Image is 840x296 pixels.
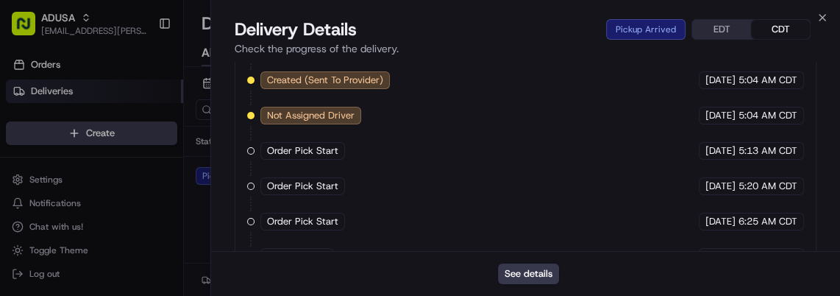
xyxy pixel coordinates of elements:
[15,59,268,82] p: Welcome 👋
[267,250,327,264] span: Order Staged
[705,250,736,264] span: [DATE]
[738,250,797,264] span: 6:28 AM CDT
[705,74,736,87] span: [DATE]
[751,20,810,39] button: CDT
[267,144,338,158] span: Order Pick Start
[146,187,178,198] span: Pylon
[50,141,241,155] div: Start new chat
[705,109,736,122] span: [DATE]
[15,15,44,44] img: Nash
[705,215,736,228] span: [DATE]
[15,141,41,167] img: 1736555255976-a54dd68f-1ca7-489b-9aae-adbdc363a1c4
[738,180,797,193] span: 5:20 AM CDT
[738,109,797,122] span: 5:04 AM CDT
[498,264,559,284] button: See details
[692,20,751,39] button: EDT
[738,74,797,87] span: 5:04 AM CDT
[738,215,797,228] span: 6:25 AM CDT
[267,180,338,193] span: Order Pick Start
[250,145,268,163] button: Start new chat
[235,41,817,56] p: Check the progress of the delivery.
[267,74,383,87] span: Created (Sent To Provider)
[738,144,797,158] span: 5:13 AM CDT
[267,109,355,122] span: Not Assigned Driver
[705,144,736,158] span: [DATE]
[267,215,338,228] span: Order Pick Start
[50,155,186,167] div: We're available if you need us!
[235,18,357,41] span: Delivery Details
[38,95,243,110] input: Clear
[705,180,736,193] span: [DATE]
[104,186,178,198] a: Powered byPylon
